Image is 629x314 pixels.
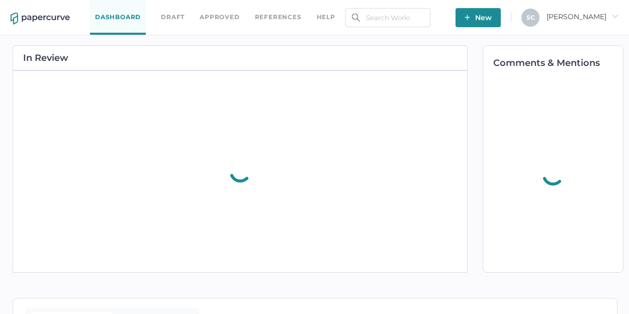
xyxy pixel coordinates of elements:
[23,53,68,62] h2: In Review
[456,8,501,27] button: New
[161,12,185,23] a: Draft
[352,14,360,22] img: search.bf03fe8b.svg
[547,12,618,21] span: [PERSON_NAME]
[465,8,492,27] span: New
[493,58,623,67] h2: Comments & Mentions
[255,12,302,23] a: References
[317,12,335,23] div: help
[611,13,618,20] i: arrow_right
[532,151,574,198] div: animation
[345,8,430,27] input: Search Workspace
[465,15,470,20] img: plus-white.e19ec114.svg
[220,148,261,195] div: animation
[200,12,239,23] a: Approved
[11,13,70,25] img: papercurve-logo-colour.7244d18c.svg
[526,14,535,21] span: S C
